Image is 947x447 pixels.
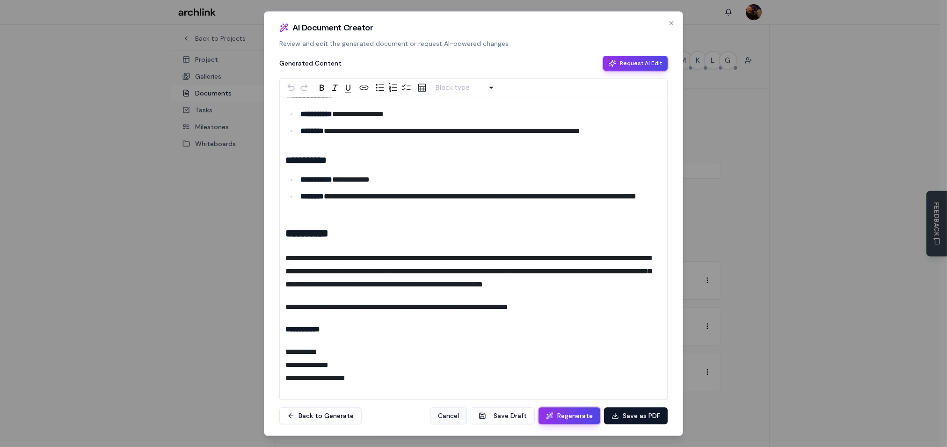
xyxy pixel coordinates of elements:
button: Underline [342,81,355,94]
button: Italic [328,81,342,94]
button: Back to Generate [279,407,362,424]
button: Bulleted list [373,81,386,94]
div: editable markdown [280,97,668,404]
button: Save Draft [471,407,535,424]
div: toggle group [373,81,413,94]
button: Check list [400,81,413,94]
p: Review and edit the generated document or request AI-powered changes [279,39,668,48]
button: Request AI Edit [603,56,668,71]
button: Regenerate [539,407,600,424]
button: Block type [431,81,499,94]
h2: AI Document Creator [279,23,668,32]
button: Save as PDF [604,407,668,424]
label: Generated Content [279,60,342,66]
button: Create link [357,81,371,94]
button: Bold [315,81,328,94]
button: Numbered list [386,81,400,94]
button: Cancel [430,407,467,424]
